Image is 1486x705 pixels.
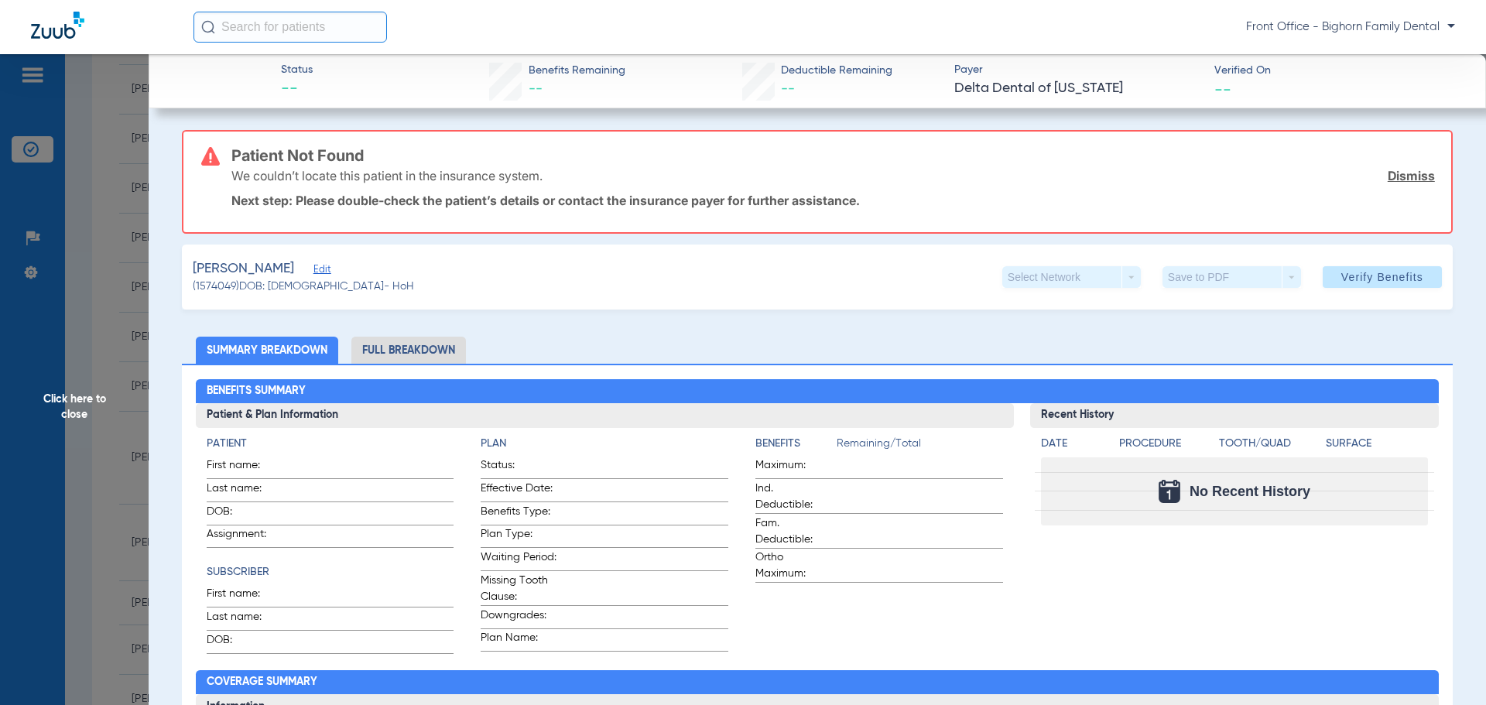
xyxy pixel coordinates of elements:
h4: Tooth/Quad [1219,436,1321,452]
img: Search Icon [201,20,215,34]
app-breakdown-title: Date [1041,436,1106,457]
app-breakdown-title: Benefits [755,436,837,457]
span: Verified On [1214,63,1461,79]
h4: Patient [207,436,454,452]
span: Payer [954,62,1201,78]
a: Dismiss [1388,168,1435,183]
span: Benefits Remaining [529,63,625,79]
span: Downgrades: [481,607,556,628]
h2: Coverage Summary [196,670,1440,695]
span: Waiting Period: [481,549,556,570]
button: Verify Benefits [1323,266,1442,288]
span: -- [529,82,543,96]
span: Front Office - Bighorn Family Dental [1246,19,1455,35]
h4: Subscriber [207,564,454,580]
p: Next step: Please double-check the patient’s details or contact the insurance payer for further a... [231,193,1435,208]
span: Effective Date: [481,481,556,501]
app-breakdown-title: Procedure [1119,436,1214,457]
img: Calendar [1159,480,1180,503]
span: Plan Name: [481,630,556,651]
span: Ind. Deductible: [755,481,831,513]
span: Ortho Maximum: [755,549,831,582]
h4: Benefits [755,436,837,452]
h4: Surface [1326,436,1428,452]
span: Maximum: [755,457,831,478]
img: error-icon [201,147,220,166]
h4: Date [1041,436,1106,452]
span: Deductible Remaining [781,63,892,79]
span: Fam. Deductible: [755,515,831,548]
input: Search for patients [193,12,387,43]
span: Benefits Type: [481,504,556,525]
img: Zuub Logo [31,12,84,39]
span: Edit [313,264,327,279]
li: Full Breakdown [351,337,466,364]
h3: Patient Not Found [231,148,1435,163]
app-breakdown-title: Tooth/Quad [1219,436,1321,457]
span: -- [781,82,795,96]
span: No Recent History [1190,484,1310,499]
span: Status: [481,457,556,478]
app-breakdown-title: Surface [1326,436,1428,457]
h2: Benefits Summary [196,379,1440,404]
li: Summary Breakdown [196,337,338,364]
span: Assignment: [207,526,282,547]
h4: Plan [481,436,728,452]
h3: Recent History [1030,403,1440,428]
span: First name: [207,457,282,478]
span: Last name: [207,481,282,501]
span: Delta Dental of [US_STATE] [954,79,1201,98]
span: Missing Tooth Clause: [481,573,556,605]
iframe: Chat Widget [1409,631,1486,705]
span: First name: [207,586,282,607]
p: We couldn’t locate this patient in the insurance system. [231,168,543,183]
span: Status [281,62,313,78]
span: DOB: [207,504,282,525]
span: DOB: [207,632,282,653]
span: -- [281,79,313,101]
h3: Patient & Plan Information [196,403,1014,428]
span: [PERSON_NAME] [193,259,294,279]
span: (1574049) DOB: [DEMOGRAPHIC_DATA] - HoH [193,279,414,295]
span: Verify Benefits [1341,271,1423,283]
h4: Procedure [1119,436,1214,452]
span: Remaining/Total [837,436,1003,457]
span: Last name: [207,609,282,630]
span: Plan Type: [481,526,556,547]
span: -- [1214,80,1231,97]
